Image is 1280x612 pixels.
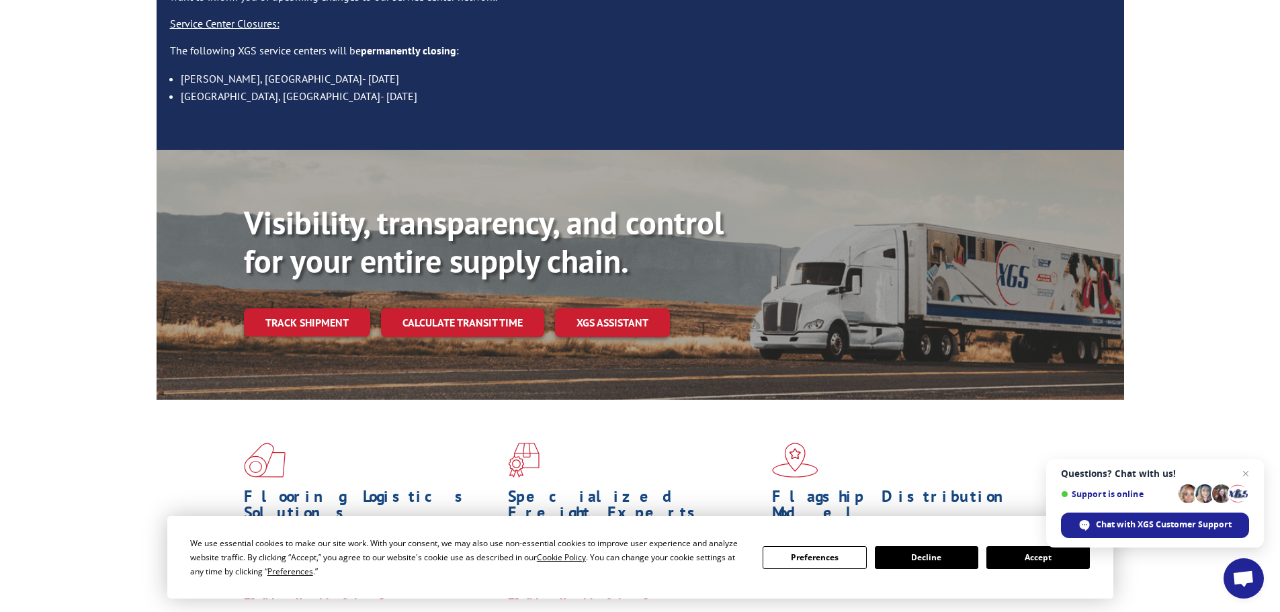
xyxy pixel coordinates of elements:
[1096,519,1232,531] span: Chat with XGS Customer Support
[170,43,1111,70] p: The following XGS service centers will be :
[875,546,978,569] button: Decline
[1061,468,1249,479] span: Questions? Chat with us!
[537,552,586,563] span: Cookie Policy
[181,70,1111,87] li: [PERSON_NAME], [GEOGRAPHIC_DATA]- [DATE]
[508,488,762,527] h1: Specialized Freight Experts
[244,488,498,527] h1: Flooring Logistics Solutions
[763,546,866,569] button: Preferences
[1061,513,1249,538] span: Chat with XGS Customer Support
[772,488,1026,527] h1: Flagship Distribution Model
[244,443,286,478] img: xgs-icon-total-supply-chain-intelligence-red
[181,87,1111,105] li: [GEOGRAPHIC_DATA], [GEOGRAPHIC_DATA]- [DATE]
[986,546,1090,569] button: Accept
[244,308,370,337] a: Track shipment
[1224,558,1264,599] a: Open chat
[170,17,280,30] u: Service Center Closures:
[555,308,670,337] a: XGS ASSISTANT
[772,443,818,478] img: xgs-icon-flagship-distribution-model-red
[190,536,746,578] div: We use essential cookies to make our site work. With your consent, we may also use non-essential ...
[267,566,313,577] span: Preferences
[167,516,1113,599] div: Cookie Consent Prompt
[508,443,540,478] img: xgs-icon-focused-on-flooring-red
[244,202,724,282] b: Visibility, transparency, and control for your entire supply chain.
[1061,489,1174,499] span: Support is online
[244,587,411,603] a: Learn More >
[361,44,456,57] strong: permanently closing
[508,587,675,603] a: Learn More >
[381,308,544,337] a: Calculate transit time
